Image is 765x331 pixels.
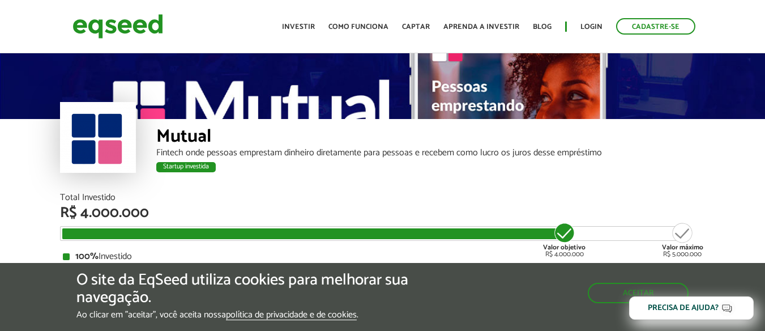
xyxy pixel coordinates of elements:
h5: O site da EqSeed utiliza cookies para melhorar sua navegação. [76,271,443,307]
div: R$ 4.000.000 [543,222,585,258]
strong: 100% [75,261,99,277]
div: Mutual [156,128,706,148]
div: R$ 5.000.000 [662,222,703,258]
img: EqSeed [72,11,163,41]
button: Aceitar [588,283,689,303]
a: Investir [282,23,315,31]
strong: Valor máximo [662,242,703,253]
a: Cadastre-se [616,18,695,35]
div: Startup investida [156,162,216,172]
a: Blog [533,23,552,31]
a: Captar [402,23,430,31]
div: R$ 4.000.000 [60,206,706,220]
div: Fintech onde pessoas emprestam dinheiro diretamente para pessoas e recebem como lucro os juros de... [156,148,706,158]
a: política de privacidade e de cookies [226,311,357,320]
strong: 100% [75,249,99,264]
div: Investido [63,252,703,261]
a: Como funciona [328,23,388,31]
p: Ao clicar em "aceitar", você aceita nossa . [76,309,443,320]
strong: Valor objetivo [543,242,585,253]
a: Login [580,23,602,31]
a: Aprenda a investir [443,23,519,31]
div: Total Investido [60,193,706,202]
